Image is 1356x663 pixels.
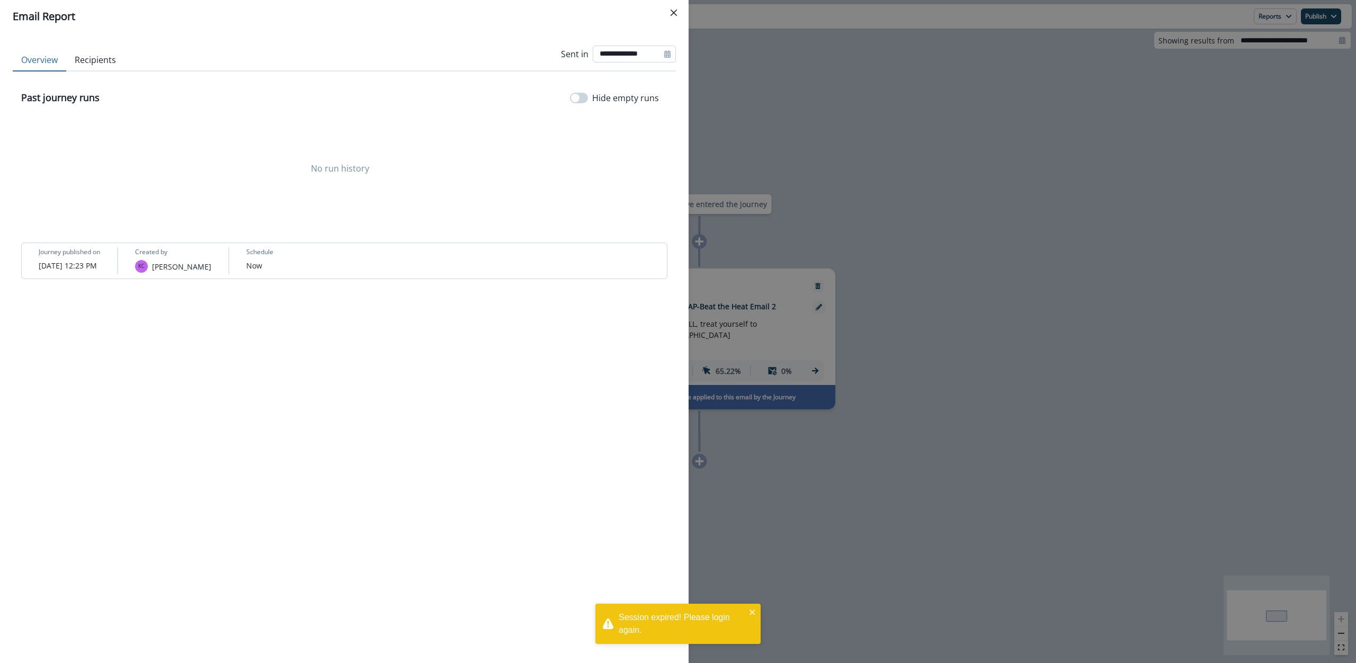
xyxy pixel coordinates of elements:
button: Recipients [66,49,124,71]
div: Session expired! Please login again. [619,611,746,637]
button: Overview [13,49,66,71]
p: Schedule [246,247,273,257]
div: No run history [21,115,659,221]
p: Now [246,260,262,271]
p: Created by [135,247,167,257]
p: Journey published on [39,247,100,257]
p: Past journey runs [21,91,100,105]
p: [DATE] 12:23 PM [39,260,97,271]
button: Close [665,4,682,21]
p: [PERSON_NAME] [152,261,211,272]
div: Kaden Crutchfield [138,264,145,269]
button: close [749,608,756,616]
p: Hide empty runs [592,92,659,104]
p: Sent in [561,48,588,60]
div: Email Report [13,8,676,24]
